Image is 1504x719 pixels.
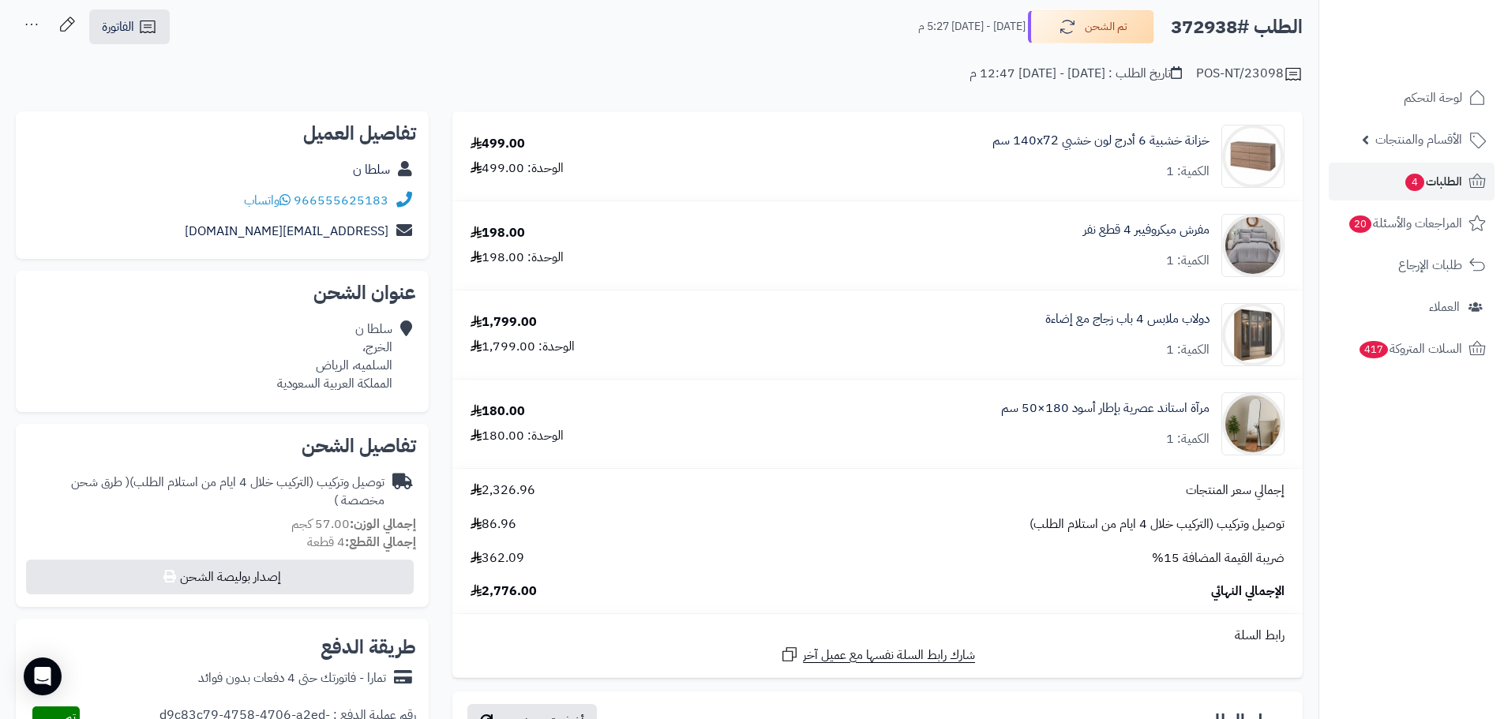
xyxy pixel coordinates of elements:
[471,549,524,567] span: 362.09
[1360,341,1388,358] span: 417
[471,249,564,267] div: الوحدة: 198.00
[1404,170,1462,193] span: الطلبات
[918,19,1026,35] small: [DATE] - [DATE] 5:27 م
[1329,246,1495,284] a: طلبات الإرجاع
[1166,341,1210,359] div: الكمية: 1
[277,320,392,392] div: سلطا ن الخرج، السلميه، الرياض المملكة العربية السعودية
[1211,582,1285,601] span: الإجمالي النهائي
[471,135,525,153] div: 499.00
[28,124,416,143] h2: تفاصيل العميل
[102,17,134,36] span: الفاتورة
[1166,252,1210,270] div: الكمية: 1
[26,560,414,594] button: إصدار بوليصة الشحن
[1358,338,1462,360] span: السلات المتروكة
[1083,221,1210,239] a: مفرش ميكروفيبر 4 قطع نفر
[471,338,575,356] div: الوحدة: 1,799.00
[1001,399,1210,418] a: مرآة استاند عصرية بإطار أسود 180×50 سم
[28,283,416,302] h2: عنوان الشحن
[1329,330,1495,368] a: السلات المتروكة417
[1045,310,1210,328] a: دولاب ملابس 4 باب زجاج مع إضاءة
[89,9,170,44] a: الفاتورة
[471,313,537,331] div: 1,799.00
[471,481,535,500] span: 2,326.96
[1222,214,1284,277] img: 1735974054-110201010754-90x90.jpg
[992,132,1210,150] a: خزانة خشبية 6 أدرج لون خشبي 140x72 سم
[321,638,416,657] h2: طريقة الدفع
[1166,430,1210,448] div: الكمية: 1
[1404,87,1462,109] span: لوحة التحكم
[198,669,386,687] div: تمارا - فاتورتك حتى 4 دفعات بدون فوائد
[1375,129,1462,151] span: الأقسام والمنتجات
[1196,65,1303,84] div: POS-NT/23098
[1329,163,1495,200] a: الطلبات4
[1329,204,1495,242] a: المراجعات والأسئلة20
[294,191,388,210] a: 966555625183
[244,191,291,210] a: واتساب
[1429,296,1460,318] span: العملاء
[1222,392,1284,455] img: 1753865142-1-90x90.jpg
[471,159,564,178] div: الوحدة: 499.00
[1186,481,1285,500] span: إجمالي سعر المنتجات
[28,474,384,510] div: توصيل وتركيب (التركيب خلال 4 ايام من استلام الطلب)
[1222,303,1284,366] img: 1742132386-110103010021.1-90x90.jpg
[28,436,416,455] h2: تفاصيل الشحن
[459,627,1296,645] div: رابط السلة
[471,427,564,445] div: الوحدة: 180.00
[471,515,516,534] span: 86.96
[471,224,525,242] div: 198.00
[803,646,975,665] span: شارك رابط السلة نفسها مع عميل آخر
[1171,11,1303,43] h2: الطلب #372938
[345,533,416,552] strong: إجمالي القطع:
[307,533,416,552] small: 4 قطعة
[185,222,388,241] a: [EMAIL_ADDRESS][DOMAIN_NAME]
[780,645,975,665] a: شارك رابط السلة نفسها مع عميل آخر
[1166,163,1210,181] div: الكمية: 1
[1398,254,1462,276] span: طلبات الإرجاع
[970,65,1182,83] div: تاريخ الطلب : [DATE] - [DATE] 12:47 م
[471,582,537,601] span: 2,776.00
[1030,515,1285,534] span: توصيل وتركيب (التركيب خلال 4 ايام من استلام الطلب)
[1349,215,1371,233] span: 20
[350,515,416,534] strong: إجمالي الوزن:
[471,403,525,421] div: 180.00
[353,160,390,179] a: سلطا ن
[1329,288,1495,326] a: العملاء
[1152,549,1285,567] span: ضريبة القيمة المضافة 15%
[24,657,62,695] div: Open Intercom Messenger
[71,473,384,510] span: ( طرق شحن مخصصة )
[1028,10,1154,43] button: تم الشحن
[1348,212,1462,234] span: المراجعات والأسئلة
[1405,174,1424,191] span: 4
[1329,79,1495,117] a: لوحة التحكم
[1222,125,1284,188] img: 1752058398-1(9)-90x90.jpg
[291,515,416,534] small: 57.00 كجم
